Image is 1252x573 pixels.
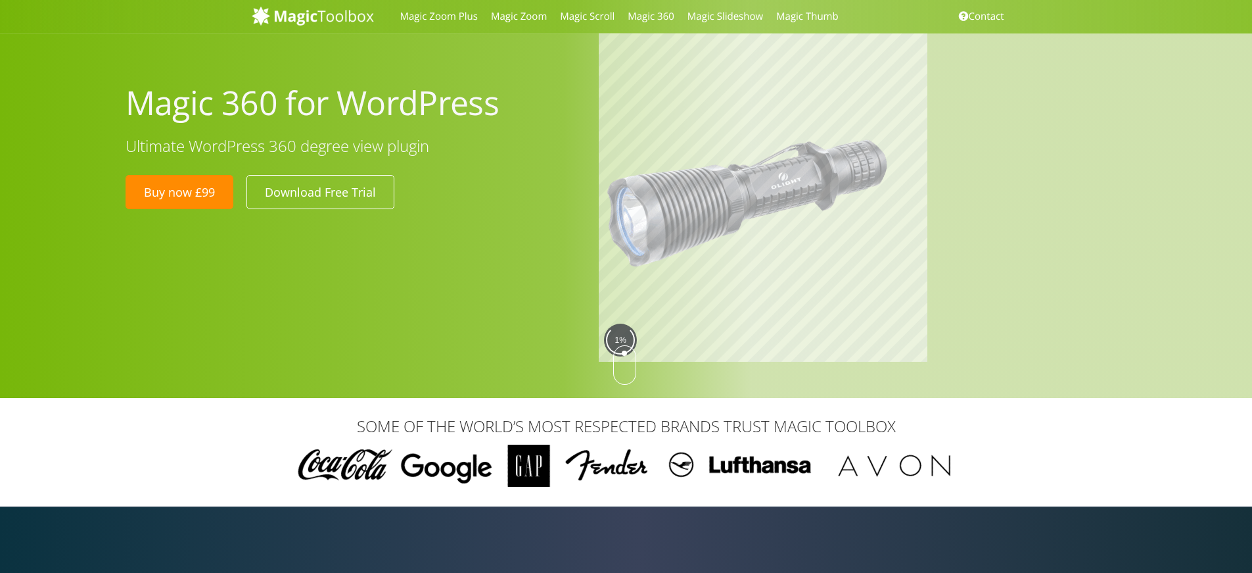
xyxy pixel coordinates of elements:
[126,137,580,155] h3: Ultimate WordPress 360 degree view plugin
[252,6,374,26] img: MagicToolbox.com - Image tools for your website
[246,175,394,209] a: Download Free Trial
[126,82,580,124] h1: Magic 360 for WordPress
[252,418,1001,435] h3: SOME OF THE WORLD’S MOST RESPECTED BRANDS TRUST MAGIC TOOLBOX
[290,445,963,487] img: Magic Toolbox Customers
[126,175,233,209] a: Buy now £99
